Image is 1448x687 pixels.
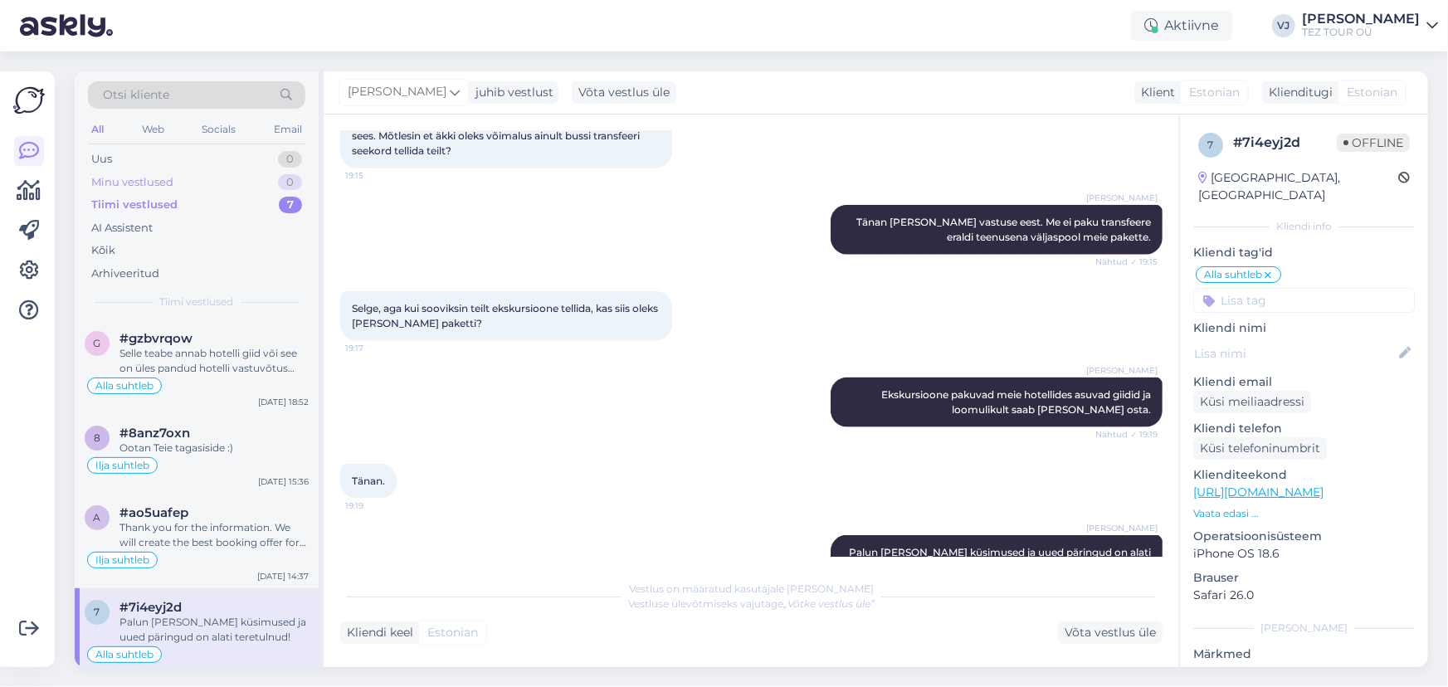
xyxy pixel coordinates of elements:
div: Võta vestlus üle [1058,621,1163,644]
a: [PERSON_NAME]TEZ TOUR OÜ [1302,12,1438,39]
div: Klient [1134,84,1175,101]
div: Palun [PERSON_NAME] küsimused ja uued päringud on alati teretulnud! [119,615,309,645]
p: Operatsioonisüsteem [1193,528,1415,545]
div: [DATE] 19:20 [257,665,309,677]
div: Thank you for the information. We will create the best booking offer for your family and send it ... [119,520,309,550]
div: Kõik [91,242,115,259]
p: Kliendi nimi [1193,319,1415,337]
span: 7 [1208,139,1214,151]
span: [PERSON_NAME] [1086,522,1158,534]
div: Kliendi keel [340,624,413,641]
span: Alla suhtleb [1204,270,1262,280]
span: Tänan [PERSON_NAME] vastuse eest. Me ei paku transfeere eraldi teenusena väljaspool meie pakette. [856,216,1153,243]
span: g [94,337,101,349]
span: [PERSON_NAME] [1086,364,1158,377]
div: Arhiveeritud [91,266,159,282]
p: Kliendi tag'id [1193,244,1415,261]
div: Tiimi vestlused [91,197,178,213]
div: [PERSON_NAME] [1193,621,1415,636]
span: a [94,511,101,524]
span: [PERSON_NAME] [348,83,446,101]
span: 19:19 [345,499,407,512]
div: VJ [1272,14,1295,37]
div: 7 [279,197,302,213]
div: Ootan Teie tagasiside :) [119,441,309,456]
span: Tänan. [352,475,385,487]
div: 0 [278,151,302,168]
div: Uus [91,151,112,168]
span: 7 [95,606,100,618]
div: [PERSON_NAME] [1302,12,1420,26]
span: #7i4eyj2d [119,600,182,615]
span: Selge, aga kui sooviksin teilt ekskursioone tellida, kas siis oleks [PERSON_NAME] paketti? [352,302,661,329]
div: [DATE] 18:52 [258,396,309,408]
span: 19:15 [345,169,407,182]
div: TEZ TOUR OÜ [1302,26,1420,39]
div: [GEOGRAPHIC_DATA], [GEOGRAPHIC_DATA] [1198,169,1398,204]
input: Lisa tag [1193,288,1415,313]
div: Email [271,119,305,140]
span: #8anz7oxn [119,426,190,441]
span: 8 [94,431,100,444]
span: Alla suhtleb [95,650,154,660]
div: All [88,119,107,140]
span: Ilja suhtleb [95,555,149,565]
p: Kliendi email [1193,373,1415,391]
div: Selle teabe annab hotelli giid või see on üles pandud hotelli vastuvõtus olevale tahvlile. Transf... [119,346,309,376]
div: Küsi meiliaadressi [1193,391,1311,413]
div: Socials [198,119,239,140]
span: #ao5uafep [119,505,188,520]
input: Lisa nimi [1194,344,1396,363]
span: Ilja suhtleb [95,460,149,470]
div: Aktiivne [1131,11,1232,41]
div: 0 [278,174,302,191]
div: Web [139,119,168,140]
span: Vestlus on määratud kasutajale [PERSON_NAME] [629,582,874,595]
div: # 7i4eyj2d [1233,133,1337,153]
div: [DATE] 14:37 [257,570,309,582]
p: Vaata edasi ... [1193,506,1415,521]
span: Vestluse ülevõtmiseks vajutage [628,597,875,610]
span: Palun [PERSON_NAME] küsimused ja uued päringud on alati teretulnud! [849,546,1153,573]
div: Kliendi info [1193,219,1415,234]
span: Estonian [427,624,478,641]
div: juhib vestlust [469,84,553,101]
span: Otsi kliente [103,86,169,104]
p: Märkmed [1193,646,1415,663]
span: Eelmine kord käisin teie reisipaketiga, seal oli bussi transfeer sees. Mõtlesin et äkki oleks või... [352,114,651,157]
span: Estonian [1347,84,1397,101]
a: [URL][DOMAIN_NAME] [1193,485,1324,499]
span: Alla suhtleb [95,381,154,391]
span: [PERSON_NAME] [1086,192,1158,204]
div: AI Assistent [91,220,153,236]
img: Askly Logo [13,85,45,116]
div: Küsi telefoninumbrit [1193,437,1327,460]
p: Brauser [1193,569,1415,587]
p: Safari 26.0 [1193,587,1415,604]
i: „Võtke vestlus üle” [783,597,875,610]
span: Estonian [1189,84,1240,101]
div: [DATE] 15:36 [258,475,309,488]
span: Nähtud ✓ 19:19 [1095,428,1158,441]
p: iPhone OS 18.6 [1193,545,1415,563]
span: 19:17 [345,342,407,354]
span: Tiimi vestlused [160,295,234,309]
p: Kliendi telefon [1193,420,1415,437]
div: Klienditugi [1262,84,1333,101]
div: Minu vestlused [91,174,173,191]
span: #gzbvrqow [119,331,193,346]
span: Ekskursioone pakuvad meie hotellides asuvad giidid ja loomulikult saab [PERSON_NAME] osta. [881,388,1153,416]
div: Võta vestlus üle [572,81,676,104]
span: Nähtud ✓ 19:15 [1095,256,1158,268]
p: Klienditeekond [1193,466,1415,484]
span: Offline [1337,134,1410,152]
